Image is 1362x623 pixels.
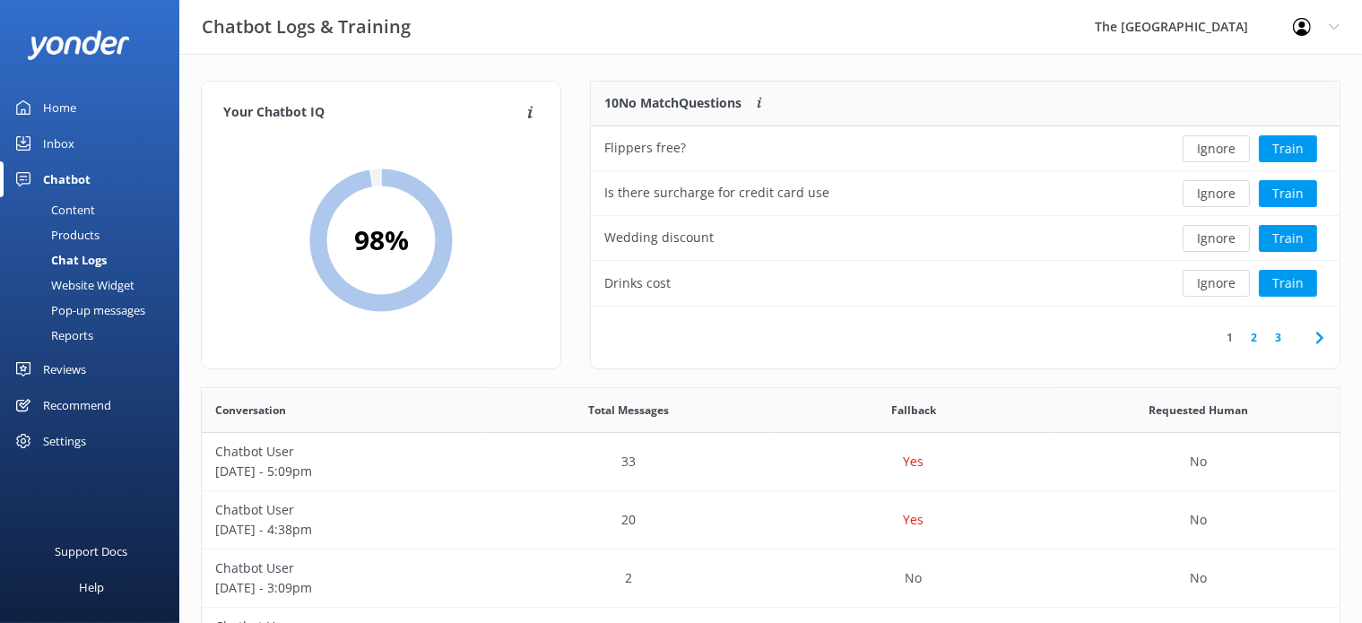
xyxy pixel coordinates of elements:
[56,533,128,569] div: Support Docs
[604,183,829,203] div: Is there surcharge for credit card use
[11,273,134,298] div: Website Widget
[625,568,632,588] p: 2
[591,261,1340,306] div: row
[891,402,936,419] span: Fallback
[202,549,1340,608] div: row
[79,569,104,605] div: Help
[202,433,1340,491] div: row
[591,126,1340,306] div: grid
[1218,329,1242,346] a: 1
[591,216,1340,261] div: row
[1266,329,1290,346] a: 3
[11,222,100,247] div: Products
[11,247,107,273] div: Chat Logs
[43,387,111,423] div: Recommend
[202,491,1340,549] div: row
[11,323,93,348] div: Reports
[1190,568,1207,588] p: No
[1259,270,1317,297] button: Train
[215,500,473,520] p: Chatbot User
[903,510,924,530] p: Yes
[1190,452,1207,472] p: No
[43,161,91,197] div: Chatbot
[215,402,286,419] span: Conversation
[621,510,636,530] p: 20
[604,228,714,247] div: Wedding discount
[43,423,86,459] div: Settings
[1259,135,1317,162] button: Train
[215,442,473,462] p: Chatbot User
[11,197,179,222] a: Content
[11,222,179,247] a: Products
[903,452,924,472] p: Yes
[43,351,86,387] div: Reviews
[1183,180,1250,207] button: Ignore
[1242,329,1266,346] a: 2
[11,273,179,298] a: Website Widget
[591,171,1340,216] div: row
[591,126,1340,171] div: row
[11,197,95,222] div: Content
[43,90,76,125] div: Home
[1183,225,1250,252] button: Ignore
[11,323,179,348] a: Reports
[588,402,669,419] span: Total Messages
[215,558,473,578] p: Chatbot User
[604,273,671,293] div: Drinks cost
[1190,510,1207,530] p: No
[354,219,409,262] h2: 98 %
[223,103,522,123] h4: Your Chatbot IQ
[27,30,130,60] img: yonder-white-logo.png
[1259,225,1317,252] button: Train
[215,462,473,481] p: [DATE] - 5:09pm
[604,138,686,158] div: Flippers free?
[1183,135,1250,162] button: Ignore
[215,578,473,598] p: [DATE] - 3:09pm
[905,568,922,588] p: No
[11,247,179,273] a: Chat Logs
[1183,270,1250,297] button: Ignore
[1259,180,1317,207] button: Train
[11,298,145,323] div: Pop-up messages
[1149,402,1248,419] span: Requested Human
[202,13,411,41] h3: Chatbot Logs & Training
[43,125,74,161] div: Inbox
[621,452,636,472] p: 33
[11,298,179,323] a: Pop-up messages
[604,93,742,113] p: 10 No Match Questions
[215,520,473,540] p: [DATE] - 4:38pm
